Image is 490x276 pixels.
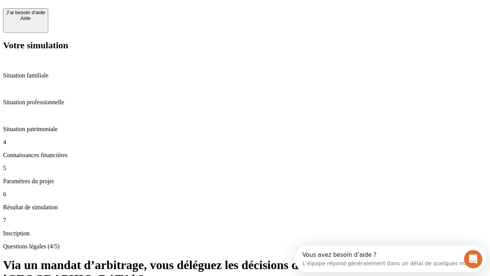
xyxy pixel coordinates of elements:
h2: Votre simulation [3,40,487,51]
button: J’ai besoin d'aideAide [3,8,48,33]
iframe: Intercom live chat discovery launcher [294,245,486,272]
p: 4 [3,139,487,146]
div: L’équipe répond généralement dans un délai de quelques minutes. [8,13,188,21]
p: Situation professionnelle [3,99,487,106]
p: 7 [3,217,487,224]
div: Ouvrir le Messenger Intercom [3,3,211,24]
p: Connaissances financières [3,152,487,159]
p: Situation familiale [3,72,487,79]
p: 5 [3,165,487,172]
p: 6 [3,191,487,198]
iframe: Intercom live chat [464,250,482,268]
p: Inscription [3,230,487,237]
p: Situation patrimoniale [3,126,487,133]
div: Aide [6,15,45,21]
div: J’ai besoin d'aide [6,10,45,15]
p: Paramètres du projet [3,178,487,185]
p: Résultat de simulation [3,204,487,211]
p: Questions légales (4/5) [3,243,487,250]
div: Vous avez besoin d’aide ? [8,7,188,13]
